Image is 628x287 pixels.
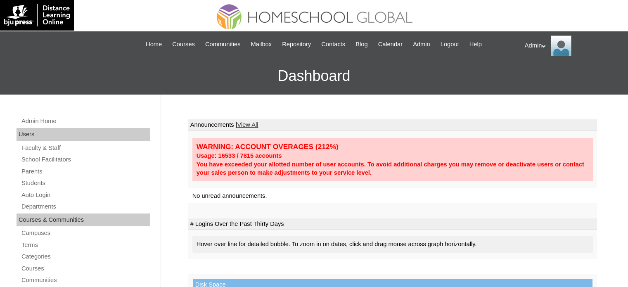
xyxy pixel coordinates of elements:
span: Admin [413,40,430,49]
span: Logout [441,40,459,49]
a: Categories [21,251,150,262]
a: Courses [21,263,150,274]
a: Mailbox [247,40,276,49]
span: Calendar [378,40,403,49]
span: Blog [355,40,367,49]
a: Auto Login [21,190,150,200]
div: You have exceeded your allotted number of user accounts. To avoid additional charges you may remo... [197,160,589,177]
a: Home [142,40,166,49]
div: Hover over line for detailed bubble. To zoom in on dates, click and drag mouse across graph horiz... [192,236,593,253]
a: Faculty & Staff [21,143,150,153]
a: Calendar [374,40,407,49]
span: Help [469,40,482,49]
a: Communities [201,40,245,49]
a: Contacts [317,40,349,49]
td: No unread announcements. [188,188,597,204]
div: Admin [525,36,620,56]
span: Courses [172,40,195,49]
a: Campuses [21,228,150,238]
a: Courses [168,40,199,49]
a: Repository [278,40,315,49]
div: WARNING: ACCOUNT OVERAGES (212%) [197,142,589,152]
span: Communities [205,40,241,49]
div: Users [17,128,150,141]
a: Logout [436,40,463,49]
span: Home [146,40,162,49]
td: Announcements | [188,119,597,131]
img: Admin Homeschool Global [551,36,571,56]
a: Communities [21,275,150,285]
a: Blog [351,40,372,49]
a: Parents [21,166,150,177]
a: Admin Home [21,116,150,126]
span: Repository [282,40,311,49]
a: Admin [409,40,434,49]
a: Students [21,178,150,188]
a: Help [465,40,486,49]
span: Contacts [321,40,345,49]
td: # Logins Over the Past Thirty Days [188,218,597,230]
h3: Dashboard [4,57,624,95]
a: Departments [21,202,150,212]
a: Terms [21,240,150,250]
strong: Usage: 16533 / 7815 accounts [197,152,282,159]
span: Mailbox [251,40,272,49]
a: School Facilitators [21,154,150,165]
div: Courses & Communities [17,213,150,227]
a: View All [237,121,258,128]
img: logo-white.png [4,4,70,26]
